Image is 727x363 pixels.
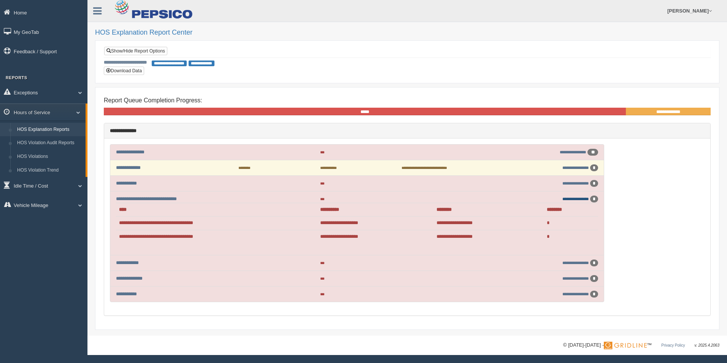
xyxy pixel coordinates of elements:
[14,123,86,137] a: HOS Explanation Reports
[14,150,86,164] a: HOS Violations
[604,342,647,349] img: Gridline
[695,343,719,347] span: v. 2025.4.2063
[95,29,719,37] h2: HOS Explanation Report Center
[104,47,167,55] a: Show/Hide Report Options
[14,164,86,177] a: HOS Violation Trend
[661,343,685,347] a: Privacy Policy
[14,136,86,150] a: HOS Violation Audit Reports
[104,67,144,75] button: Download Data
[104,97,711,104] h4: Report Queue Completion Progress:
[563,341,719,349] div: © [DATE]-[DATE] - ™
